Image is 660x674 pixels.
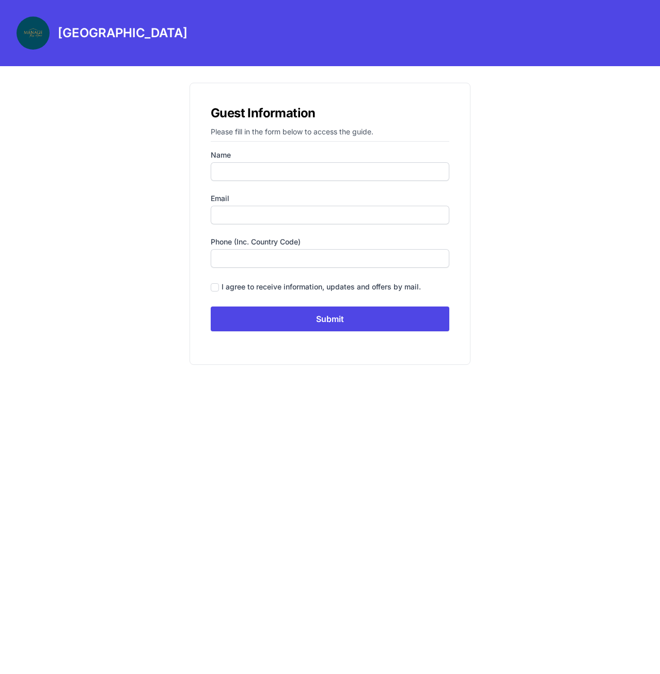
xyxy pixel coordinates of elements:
img: 4dlix0oop7ihh9df6fc5lv25o2mx [17,17,50,50]
a: [GEOGRAPHIC_DATA] [17,17,187,50]
label: Name [211,150,449,160]
label: Phone (inc. country code) [211,237,449,247]
h1: Guest Information [211,104,449,122]
p: Please fill in the form below to access the guide. [211,127,449,142]
div: I agree to receive information, updates and offers by mail. [222,282,421,292]
label: Email [211,193,449,204]
h3: [GEOGRAPHIC_DATA] [58,25,187,41]
input: Submit [211,307,449,331]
